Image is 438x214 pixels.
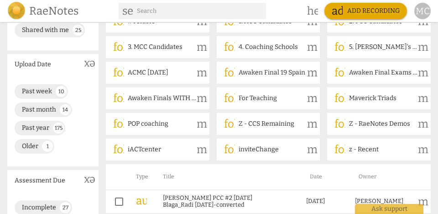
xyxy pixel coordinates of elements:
div: 27 [60,202,71,213]
span: Add recording [332,5,400,16]
p: Z - CCS Remaining [239,119,308,129]
span: more_vert [197,144,208,155]
span: folder [113,93,124,104]
div: Older [22,142,38,151]
button: Show more [83,174,97,187]
span: more_vert [418,67,429,78]
span: expand_more [84,59,95,70]
span: more_vert [418,42,429,53]
span: more_vert [197,42,208,53]
p: ACMC June 2025 [128,68,197,78]
p: Awaken Finals WITH NOTES [128,94,197,103]
th: Title [152,164,299,190]
span: more_vert [307,118,318,129]
p: For Teaching [239,94,308,103]
span: expand_more [84,175,95,186]
span: folder [334,118,345,129]
span: folder [224,42,235,53]
div: Shared with me [22,26,69,35]
div: Incomplete [22,203,56,212]
span: folder [224,144,235,155]
p: 5. Matthew's Learning [349,43,418,52]
span: folder [224,67,235,78]
span: folder [113,42,124,53]
th: Type [129,164,152,190]
span: more_vert [197,118,208,129]
a: LogoRaeNotes [7,2,111,20]
button: Show more [83,58,97,71]
span: folder [334,67,345,78]
p: POP coaching [128,119,197,129]
span: folder [224,93,235,104]
span: more_vert [307,42,318,53]
div: 14 [60,104,71,115]
div: Past week [22,87,52,96]
th: Date [299,164,348,190]
button: MC [414,3,431,19]
p: Z - RaeNotes Demos [349,119,418,129]
span: more_vert [418,93,429,104]
span: audiotrack [136,195,147,206]
div: [PERSON_NAME] [355,198,403,205]
span: folder [224,118,235,129]
p: Assessment Due [15,176,65,186]
p: iACTcenter [128,145,197,155]
div: 10 [56,86,67,97]
p: Upload Date [15,60,51,70]
p: Maverick Triads [349,94,418,103]
span: more_vert [418,118,429,129]
p: inviteChange [239,145,308,155]
p: 3. MCC Candidates [128,43,197,52]
th: Owner [348,164,411,190]
span: more_vert [307,144,318,155]
p: z - Recent [349,145,418,155]
a: [PERSON_NAME] PCC #2 [DATE] Blaga_Radi [DATE]-converted [163,195,273,209]
span: more_vert [197,67,208,78]
span: search [122,5,133,16]
span: more_vert [197,93,208,104]
span: more_vert [418,196,429,207]
span: add [332,5,343,16]
h2: RaeNotes [29,5,78,17]
input: Search [137,4,262,18]
img: Logo [7,2,26,20]
a: Help [304,3,321,19]
p: 4. Coaching Schools [239,43,308,52]
button: Upload [324,3,407,19]
span: folder [334,144,345,155]
p: Awaken Final Exams #16 [349,68,418,78]
div: Ask support [355,204,423,214]
span: folder [113,144,124,155]
td: [DATE] [299,190,348,213]
div: 1 [42,141,53,152]
span: more_vert [418,144,429,155]
span: folder [113,67,124,78]
span: folder [334,42,345,53]
span: folder [334,93,345,104]
p: Awaken Final 19 Spain [239,68,308,78]
span: help [307,5,318,16]
div: 175 [53,123,64,134]
div: Past month [22,105,56,114]
div: 25 [73,25,83,36]
span: more_vert [307,93,318,104]
span: more_vert [307,67,318,78]
span: folder [113,118,124,129]
div: Past year [22,123,49,133]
